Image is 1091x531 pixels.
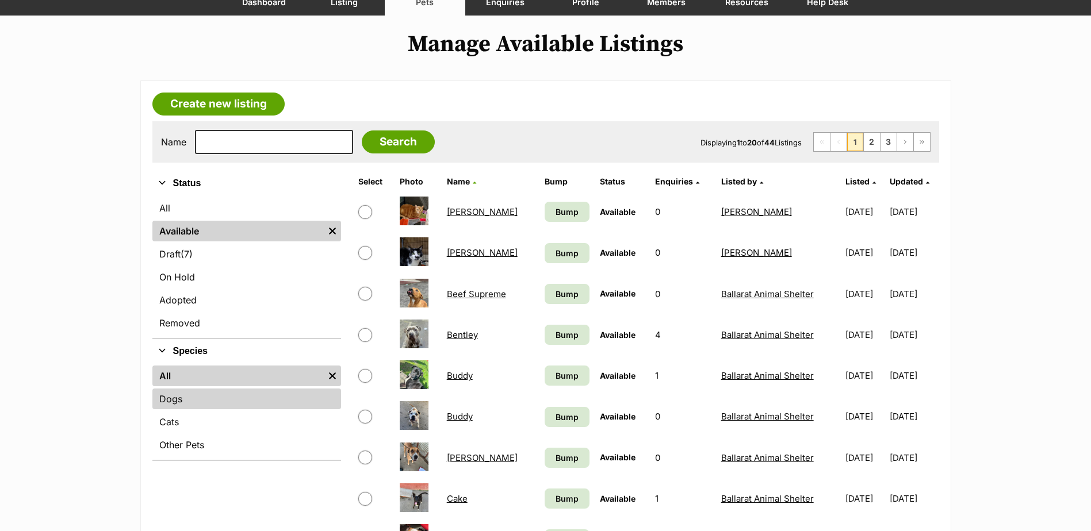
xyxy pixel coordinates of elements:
td: [DATE] [890,274,937,314]
a: [PERSON_NAME] [721,206,792,217]
td: [DATE] [841,356,889,395]
td: [DATE] [841,438,889,478]
td: [DATE] [890,479,937,518]
a: Ballarat Animal Shelter [721,288,814,299]
td: [DATE] [890,438,937,478]
a: Draft [152,244,341,264]
strong: 20 [747,138,757,147]
span: Page 1 [847,133,863,151]
a: Ballarat Animal Shelter [721,493,814,504]
span: Bump [556,452,579,464]
a: Next page [897,133,913,151]
td: 0 [650,274,715,314]
span: Listed [845,176,870,186]
a: [PERSON_NAME] [447,247,518,258]
a: Adopted [152,290,341,310]
a: Cake [447,493,468,504]
a: Removed [152,313,341,333]
a: Last page [914,133,930,151]
input: Search [362,130,435,153]
td: [DATE] [841,192,889,232]
a: Bump [545,407,589,427]
span: Available [600,207,636,217]
a: Bump [545,284,589,304]
span: Displaying to of Listings [700,138,802,147]
a: Cats [152,411,341,432]
span: Bump [556,492,579,505]
button: Status [152,176,341,191]
span: (7) [181,247,193,261]
span: Bump [556,370,579,382]
span: Bump [556,411,579,423]
a: All [152,365,324,386]
span: Updated [890,176,923,186]
strong: 1 [737,138,740,147]
a: Buddy [447,370,473,381]
a: Bump [545,448,589,468]
span: First page [814,133,830,151]
td: [DATE] [890,315,937,355]
td: 1 [650,356,715,395]
td: [DATE] [841,274,889,314]
span: Available [600,494,636,503]
a: Available [152,221,324,241]
span: Bump [556,288,579,300]
a: Bump [545,243,589,263]
td: 0 [650,397,715,436]
th: Status [595,172,649,191]
th: Photo [395,172,441,191]
button: Species [152,344,341,359]
a: Bentley [447,329,478,340]
a: Bump [545,488,589,509]
a: Ballarat Animal Shelter [721,452,814,463]
th: Select [354,172,394,191]
span: Available [600,330,636,340]
a: Listed by [721,176,763,186]
a: Remove filter [324,221,341,241]
div: Species [152,363,341,460]
a: Buddy [447,411,473,422]
span: Name [447,176,470,186]
td: 0 [650,192,715,232]
a: Ballarat Animal Shelter [721,329,814,340]
span: Available [600,288,636,298]
a: [PERSON_NAME] [447,452,518,463]
a: Remove filter [324,365,341,386]
span: Available [600,452,636,462]
a: Dogs [152,388,341,409]
th: Bump [540,172,594,191]
a: Ballarat Animal Shelter [721,370,814,381]
a: Other Pets [152,434,341,455]
td: [DATE] [841,315,889,355]
a: Bump [545,365,589,386]
td: [DATE] [890,397,937,436]
a: Updated [890,176,929,186]
a: Beef Supreme [447,288,506,299]
td: [DATE] [890,192,937,232]
span: Available [600,371,636,380]
nav: Pagination [813,132,931,152]
a: Page 3 [881,133,897,151]
a: Create new listing [152,93,285,116]
td: [DATE] [841,479,889,518]
td: [DATE] [841,233,889,272]
a: [PERSON_NAME] [447,206,518,217]
td: 0 [650,438,715,478]
span: Available [600,248,636,257]
label: Name [161,137,186,147]
td: [DATE] [890,233,937,272]
span: Previous page [830,133,847,151]
td: 4 [650,315,715,355]
span: Listed by [721,176,757,186]
a: Name [447,176,476,186]
a: [PERSON_NAME] [721,247,792,258]
td: [DATE] [890,356,937,395]
strong: 44 [764,138,775,147]
td: 1 [650,479,715,518]
span: translation missing: en.admin.listings.index.attributes.enquiries [655,176,693,186]
a: All [152,198,341,218]
span: Bump [556,247,579,259]
a: Bump [545,325,589,345]
a: On Hold [152,267,341,287]
div: Status [152,195,341,338]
